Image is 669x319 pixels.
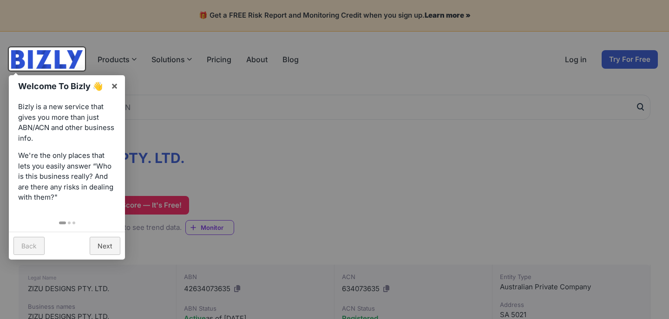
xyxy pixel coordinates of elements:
[18,80,106,92] h1: Welcome To Bizly 👋
[104,75,125,96] a: ×
[90,237,120,255] a: Next
[13,237,45,255] a: Back
[18,102,116,143] p: Bizly is a new service that gives you more than just ABN/ACN and other business info.
[18,150,116,203] p: We're the only places that lets you easily answer “Who is this business really? And are there any...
